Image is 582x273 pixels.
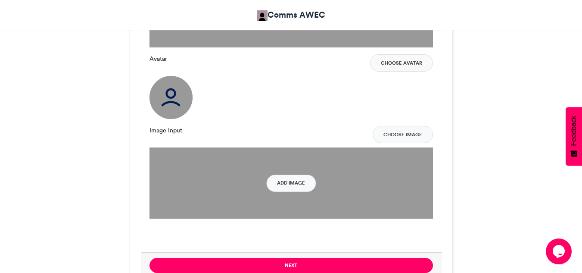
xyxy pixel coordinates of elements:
a: Comms AWEC [257,9,325,21]
button: Next [149,258,433,273]
button: Choose Image [373,126,433,143]
label: Image Input [149,126,182,135]
iframe: chat widget [546,238,573,264]
label: Avatar [149,54,167,63]
span: Feedback [570,116,578,146]
img: user_circle.png [149,76,193,119]
button: Add Image [266,175,316,192]
button: Choose Avatar [370,54,433,72]
img: Comms AWEC [257,10,268,21]
button: Feedback - Show survey [566,107,582,166]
